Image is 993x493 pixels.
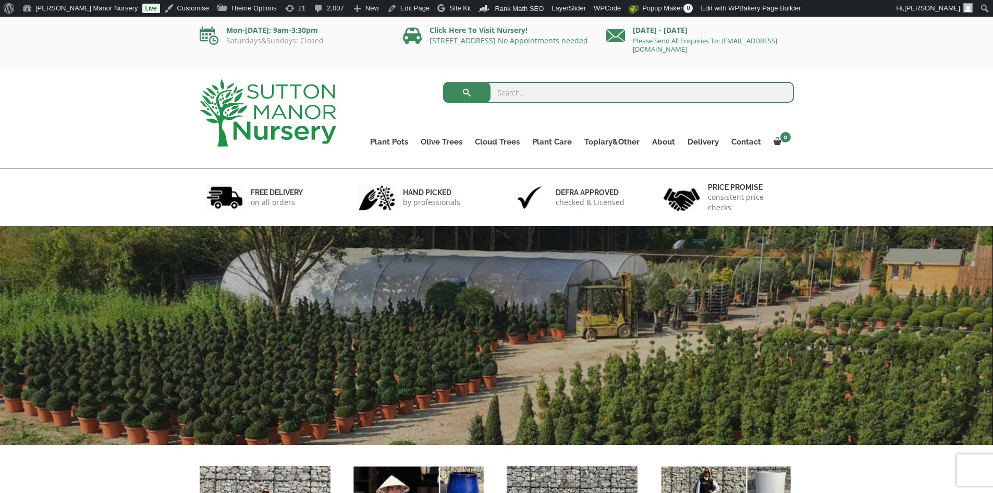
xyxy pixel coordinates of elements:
[403,197,460,208] p: by professionals
[780,132,791,142] span: 0
[469,135,526,149] a: Cloud Trees
[633,36,777,54] a: Please Send All Enquiries To: [EMAIL_ADDRESS][DOMAIN_NAME]
[200,24,387,37] p: Mon-[DATE]: 9am-3:30pm
[664,182,700,213] img: 4.jpg
[403,188,460,197] h6: hand picked
[200,79,336,147] img: logo
[725,135,767,149] a: Contact
[681,135,725,149] a: Delivery
[142,4,160,13] a: Live
[359,184,395,211] img: 2.jpg
[556,197,624,208] p: checked & Licensed
[206,184,243,211] img: 1.jpg
[606,24,794,37] p: [DATE] - [DATE]
[646,135,681,149] a: About
[251,197,303,208] p: on all orders
[767,135,794,149] a: 0
[364,135,414,149] a: Plant Pots
[708,183,787,192] h6: Price promise
[414,135,469,149] a: Olive Trees
[200,37,387,45] p: Saturdays&Sundays: Closed
[511,184,548,211] img: 3.jpg
[430,35,588,45] a: [STREET_ADDRESS] No Appointments needed
[556,188,624,197] h6: Defra approved
[443,82,794,103] input: Search...
[495,5,544,13] span: Rank Math SEO
[449,4,471,12] span: Site Kit
[708,192,787,213] p: consistent price checks
[526,135,578,149] a: Plant Care
[251,188,303,197] h6: FREE DELIVERY
[578,135,646,149] a: Topiary&Other
[904,4,960,12] span: [PERSON_NAME]
[683,4,693,13] span: 0
[430,25,528,35] a: Click Here To Visit Nursery!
